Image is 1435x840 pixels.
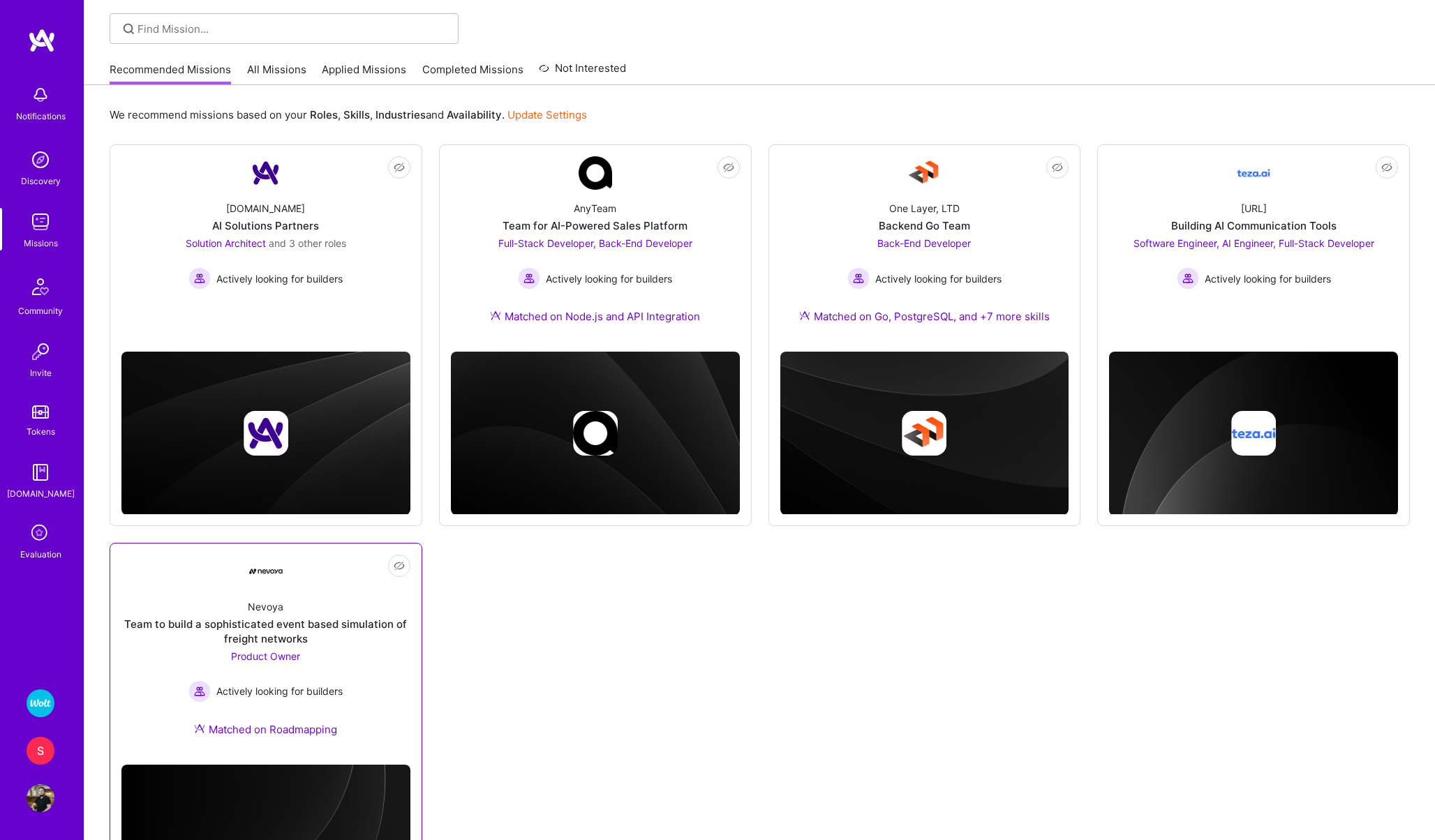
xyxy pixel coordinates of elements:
img: Ateam Purple Icon [194,723,205,734]
i: icon SearchGrey [121,21,137,37]
a: Company Logo[DOMAIN_NAME]AI Solutions PartnersSolution Architect and 3 other rolesActively lookin... [121,156,410,329]
div: [URL] [1241,201,1267,216]
img: guide book [27,458,54,486]
b: Roles [310,108,338,121]
div: AnyTeam [574,201,616,216]
img: Company logo [902,411,946,456]
a: Applied Missions [322,62,406,85]
img: Actively looking for builders [188,680,211,703]
img: Ateam Purple Icon [490,310,501,321]
img: Company Logo [1237,156,1270,190]
div: Team to build a sophisticated event based simulation of freight networks [121,617,410,646]
i: icon EyeClosed [394,162,405,173]
a: Company LogoNevoyaTeam to build a sophisticated event based simulation of freight networksProduct... [121,555,410,753]
a: Company LogoAnyTeamTeam for AI-Powered Sales PlatformFull-Stack Developer, Back-End Developer Act... [451,156,740,340]
b: Availability [447,108,502,121]
img: Ateam Purple Icon [799,310,810,321]
div: S [27,737,54,765]
img: Community [24,270,57,303]
i: icon SelectionTeam [27,520,54,547]
div: AI Solutions Partners [212,218,319,233]
img: Company logo [573,411,618,456]
a: All Missions [247,62,306,85]
img: bell [27,81,54,109]
b: Skills [343,108,370,121]
img: Invite [27,338,54,366]
span: Actively looking for builders [216,271,343,286]
img: cover [451,352,740,515]
span: Solution Architect [186,237,266,249]
div: One Layer, LTD [889,201,960,216]
div: Matched on Node.js and API Integration [490,309,700,324]
img: Actively looking for builders [1177,267,1199,290]
div: Evaluation [20,547,61,562]
i: icon EyeClosed [723,162,734,173]
a: Company Logo[URL]Building AI Communication ToolsSoftware Engineer, AI Engineer, Full-Stack Develo... [1109,156,1398,329]
img: Company Logo [249,156,283,190]
div: Notifications [16,109,66,123]
img: tokens [32,405,49,419]
img: Company logo [244,411,288,456]
div: Invite [30,366,52,380]
div: [DOMAIN_NAME] [7,486,75,501]
span: Actively looking for builders [1205,271,1331,286]
div: Building AI Communication Tools [1171,218,1337,233]
img: Actively looking for builders [518,267,540,290]
div: Matched on Roadmapping [194,722,337,737]
img: cover [780,352,1069,515]
span: Software Engineer, AI Engineer, Full-Stack Developer [1133,237,1374,249]
img: Company Logo [579,156,612,190]
img: User Avatar [27,784,54,812]
span: Actively looking for builders [216,684,343,698]
a: Company LogoOne Layer, LTDBackend Go TeamBack-End Developer Actively looking for buildersActively... [780,156,1069,340]
img: logo [28,28,56,53]
div: Community [18,303,63,318]
span: Product Owner [231,650,300,662]
i: icon EyeClosed [1381,162,1392,173]
img: Company logo [1231,411,1276,456]
div: Nevoya [248,599,283,614]
a: Wolt - Fintech: Payments Expansion Team [23,689,58,717]
i: icon EyeClosed [1052,162,1063,173]
div: [DOMAIN_NAME] [226,201,305,216]
span: and 3 other roles [269,237,346,249]
span: Actively looking for builders [875,271,1002,286]
img: teamwork [27,208,54,236]
div: Backend Go Team [879,218,970,233]
img: Actively looking for builders [188,267,211,290]
span: Full-Stack Developer, Back-End Developer [498,237,692,249]
span: Actively looking for builders [546,271,672,286]
div: Tokens [27,424,55,439]
a: Not Interested [539,60,626,85]
input: Find Mission... [137,22,448,36]
img: Actively looking for builders [847,267,870,290]
a: Completed Missions [422,62,523,85]
div: Discovery [21,174,61,188]
img: cover [1109,352,1398,516]
a: S [23,737,58,765]
b: Industries [376,108,426,121]
span: Back-End Developer [877,237,971,249]
img: Company Logo [249,569,283,574]
img: Wolt - Fintech: Payments Expansion Team [27,689,54,717]
img: cover [121,352,410,515]
i: icon EyeClosed [394,560,405,571]
div: Missions [24,236,58,250]
div: Team for AI-Powered Sales Platform [503,218,687,233]
p: We recommend missions based on your , , and . [110,107,587,122]
img: Company Logo [907,156,941,190]
a: Update Settings [507,108,587,121]
a: Recommended Missions [110,62,231,85]
a: User Avatar [23,784,58,812]
div: Matched on Go, PostgreSQL, and +7 more skills [799,309,1050,324]
img: discovery [27,146,54,174]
